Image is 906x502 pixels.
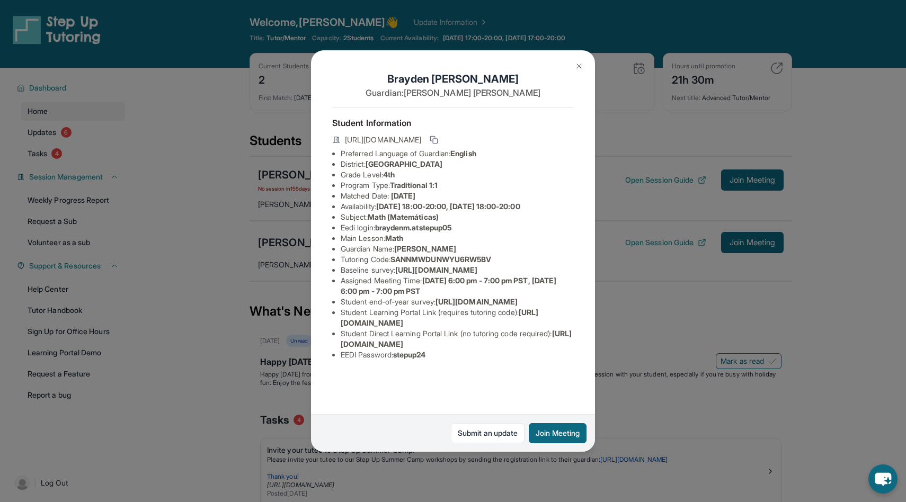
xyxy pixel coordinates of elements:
[395,265,477,274] span: [URL][DOMAIN_NAME]
[341,148,574,159] li: Preferred Language of Guardian:
[385,234,403,243] span: Math
[341,328,574,349] li: Student Direct Learning Portal Link (no tutoring code required) :
[366,159,442,168] span: [GEOGRAPHIC_DATA]
[341,275,574,297] li: Assigned Meeting Time :
[390,255,491,264] span: SANNMWDUNWYU6RW5BV
[376,202,520,211] span: [DATE] 18:00-20:00, [DATE] 18:00-20:00
[394,244,456,253] span: [PERSON_NAME]
[341,201,574,212] li: Availability:
[368,212,439,221] span: Math (Matemáticas)
[341,254,574,265] li: Tutoring Code :
[341,297,574,307] li: Student end-of-year survey :
[575,62,583,70] img: Close Icon
[341,222,574,233] li: Eedi login :
[436,297,518,306] span: [URL][DOMAIN_NAME]
[345,135,421,145] span: [URL][DOMAIN_NAME]
[341,233,574,244] li: Main Lesson :
[451,423,525,443] a: Submit an update
[341,180,574,191] li: Program Type:
[341,159,574,169] li: District:
[341,244,574,254] li: Guardian Name :
[341,169,574,180] li: Grade Level:
[332,116,574,129] h4: Student Information
[390,181,438,190] span: Traditional 1:1
[332,71,574,86] h1: Brayden [PERSON_NAME]
[341,276,556,295] span: [DATE] 6:00 pm - 7:00 pm PST, [DATE] 6:00 pm - 7:00 pm PST
[428,133,440,146] button: Copy link
[450,149,476,158] span: English
[383,170,395,179] span: 4th
[341,191,574,201] li: Matched Date:
[375,223,451,232] span: braydenm.atstepup05
[341,212,574,222] li: Subject :
[391,191,415,200] span: [DATE]
[341,265,574,275] li: Baseline survey :
[341,307,574,328] li: Student Learning Portal Link (requires tutoring code) :
[341,349,574,360] li: EEDI Password :
[332,86,574,99] p: Guardian: [PERSON_NAME] [PERSON_NAME]
[393,350,426,359] span: stepup24
[868,464,898,494] button: chat-button
[529,423,587,443] button: Join Meeting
